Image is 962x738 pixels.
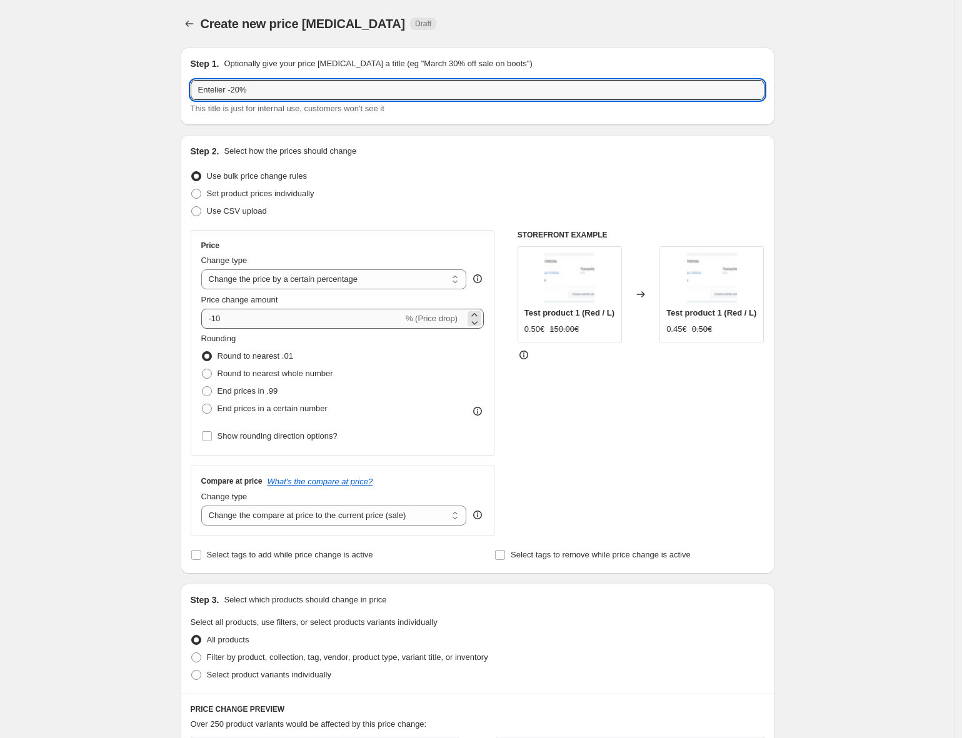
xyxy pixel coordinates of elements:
[201,476,263,486] h3: Compare at price
[191,57,219,70] h2: Step 1.
[511,550,691,559] span: Select tags to remove while price change is active
[218,369,333,378] span: Round to nearest whole number
[201,295,278,304] span: Price change amount
[524,323,545,336] div: 0.50€
[218,431,338,441] span: Show rounding direction options?
[207,652,488,662] span: Filter by product, collection, tag, vendor, product type, variant title, or inventory
[224,57,532,70] p: Optionally give your price [MEDICAL_DATA] a title (eg "March 30% off sale on boots")
[207,550,373,559] span: Select tags to add while price change is active
[201,309,403,329] input: -15
[191,594,219,606] h2: Step 3.
[191,719,427,729] span: Over 250 product variants would be affected by this price change:
[191,145,219,157] h2: Step 2.
[207,189,314,198] span: Set product prices individually
[218,404,328,413] span: End prices in a certain number
[191,80,764,100] input: 30% off holiday sale
[406,314,458,323] span: % (Price drop)
[224,145,356,157] p: Select how the prices should change
[268,477,373,486] button: What's the compare at price?
[201,241,219,251] h3: Price
[191,704,764,714] h6: PRICE CHANGE PREVIEW
[666,308,756,317] span: Test product 1 (Red / L)
[687,253,737,303] img: Screenshot_2019-08-29_at_10.26.31_80x.png
[692,323,713,336] strike: 0.50€
[201,256,248,265] span: Change type
[666,323,687,336] div: 0.45€
[201,492,248,501] span: Change type
[201,17,406,31] span: Create new price [MEDICAL_DATA]
[218,386,278,396] span: End prices in .99
[218,351,293,361] span: Round to nearest .01
[191,617,438,627] span: Select all products, use filters, or select products variants individually
[224,594,386,606] p: Select which products should change in price
[549,323,579,336] strike: 150.00€
[471,272,484,285] div: help
[471,509,484,521] div: help
[544,253,594,303] img: Screenshot_2019-08-29_at_10.26.31_80x.png
[207,635,249,644] span: All products
[207,171,307,181] span: Use bulk price change rules
[207,206,267,216] span: Use CSV upload
[181,15,198,32] button: Price change jobs
[524,308,614,317] span: Test product 1 (Red / L)
[518,230,764,240] h6: STOREFRONT EXAMPLE
[201,334,236,343] span: Rounding
[207,670,331,679] span: Select product variants individually
[191,104,384,113] span: This title is just for internal use, customers won't see it
[415,19,431,29] span: Draft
